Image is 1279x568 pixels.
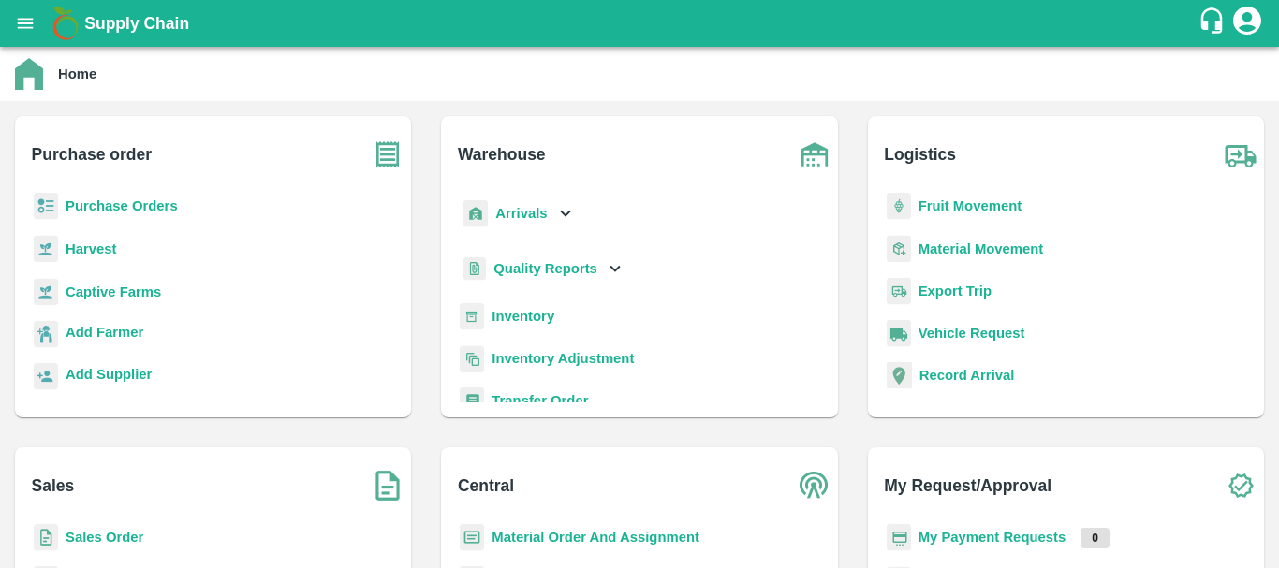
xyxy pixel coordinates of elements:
[66,241,116,256] a: Harvest
[34,363,58,390] img: supplier
[34,193,58,220] img: reciept
[492,351,634,366] a: Inventory Adjustment
[492,309,554,324] a: Inventory
[887,362,912,388] img: recordArrival
[58,66,96,81] b: Home
[66,198,178,213] a: Purchase Orders
[66,322,143,347] a: Add Farmer
[1198,7,1230,40] div: customer-support
[460,250,625,288] div: Quality Reports
[34,524,58,551] img: sales
[32,141,152,167] b: Purchase order
[47,5,84,42] img: logo
[66,530,143,545] a: Sales Order
[460,345,484,372] img: inventory
[493,261,597,276] b: Quality Reports
[460,387,484,415] img: whTransfer
[34,235,58,263] img: harvest
[463,200,488,227] img: whArrival
[1217,131,1264,178] img: truck
[1230,4,1264,43] div: account of current user
[887,320,911,347] img: vehicle
[66,325,143,340] b: Add Farmer
[919,241,1044,256] a: Material Movement
[34,321,58,348] img: farmer
[460,303,484,330] img: whInventory
[66,284,161,299] a: Captive Farms
[887,278,911,305] img: delivery
[66,367,152,382] b: Add Supplier
[492,530,699,545] a: Material Order And Assignment
[919,368,1015,383] a: Record Arrival
[458,473,514,499] b: Central
[919,198,1022,213] a: Fruit Movement
[495,206,547,221] b: Arrivals
[364,462,411,509] img: soSales
[458,141,546,167] b: Warehouse
[15,58,43,90] img: home
[34,278,58,306] img: harvest
[791,462,838,509] img: central
[1217,462,1264,509] img: check
[84,10,1198,36] a: Supply Chain
[884,141,956,167] b: Logistics
[919,326,1025,341] a: Vehicle Request
[463,257,486,281] img: qualityReport
[1081,528,1110,548] p: 0
[919,530,1066,545] a: My Payment Requests
[919,284,992,299] a: Export Trip
[460,524,484,551] img: centralMaterial
[4,2,47,45] button: open drawer
[84,14,189,33] b: Supply Chain
[66,364,152,389] a: Add Supplier
[460,193,576,235] div: Arrivals
[492,393,588,408] a: Transfer Order
[887,235,911,263] img: material
[887,193,911,220] img: fruit
[887,524,911,551] img: payment
[884,473,1051,499] b: My Request/Approval
[364,131,411,178] img: purchase
[32,473,75,499] b: Sales
[791,131,838,178] img: warehouse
